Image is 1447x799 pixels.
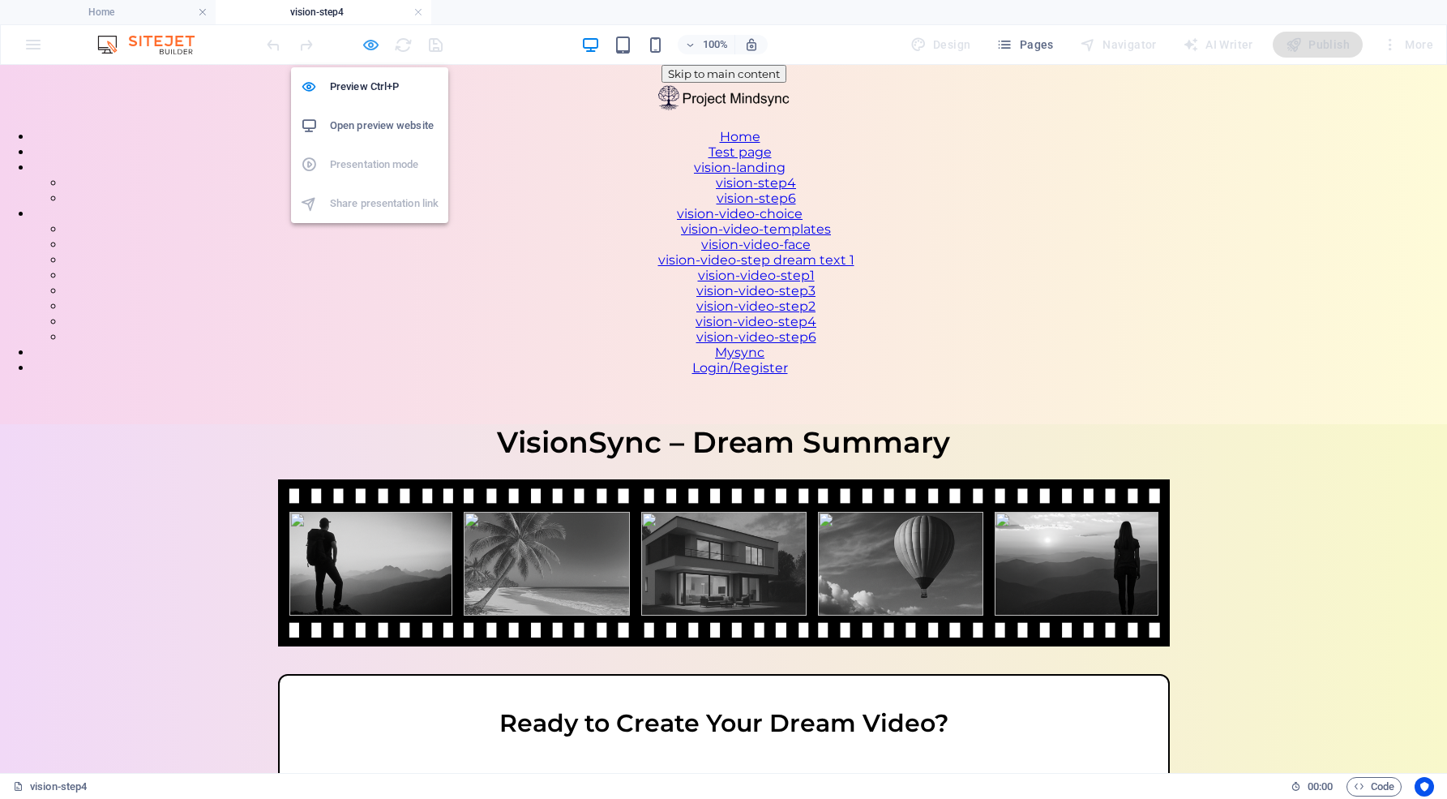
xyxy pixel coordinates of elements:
span: 00 00 [1308,777,1333,797]
span: Pages [996,37,1053,53]
button: Usercentrics [1415,777,1434,797]
span: : [1319,780,1321,793]
button: Code [1346,777,1402,797]
i: On resize automatically adjust zoom level to fit chosen device. [744,37,759,52]
a: Click to cancel selection. Double-click to open Pages [13,777,87,797]
span: Code [1354,777,1394,797]
h4: vision-step4 [216,3,431,21]
h6: Session time [1291,777,1334,797]
h6: 100% [702,35,728,54]
img: Editor Logo [93,35,215,54]
div: Design (Ctrl+Alt+Y) [904,32,978,58]
h6: Preview Ctrl+P [330,77,439,97]
button: 100% [678,35,735,54]
h6: Open preview website [330,116,439,135]
button: Pages [990,32,1060,58]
